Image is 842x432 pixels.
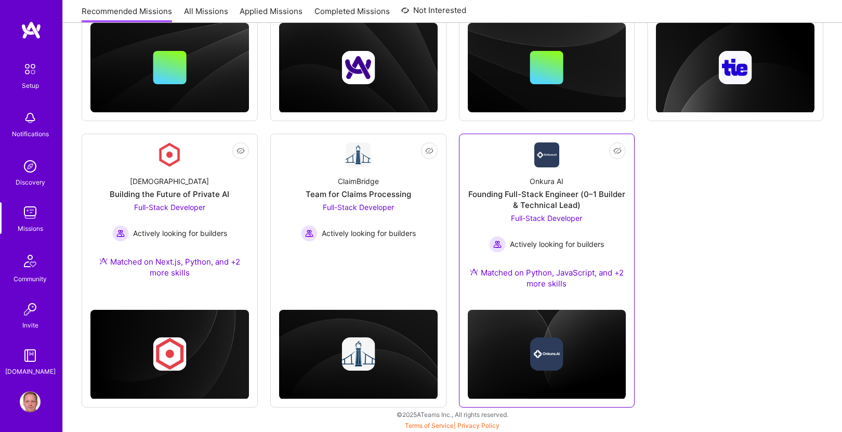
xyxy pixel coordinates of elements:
[341,337,375,371] img: Company logo
[20,345,41,366] img: guide book
[468,310,626,400] img: cover
[90,142,249,291] a: Company Logo[DEMOGRAPHIC_DATA]Building the Future of Private AIFull-Stack Developer Actively look...
[719,51,752,84] img: Company logo
[470,268,478,276] img: Ateam Purple Icon
[468,23,626,112] img: cover
[18,223,43,234] div: Missions
[425,147,433,155] i: icon EyeClosed
[112,225,129,242] img: Actively looking for builders
[21,21,42,40] img: logo
[22,80,39,91] div: Setup
[62,401,842,427] div: © 2025 ATeams Inc., All rights reserved.
[19,58,41,80] img: setup
[534,142,559,167] img: Company Logo
[656,23,814,113] img: cover
[341,51,375,84] img: Company logo
[22,320,38,331] div: Invite
[157,142,182,167] img: Company Logo
[279,142,438,267] a: Company LogoClaimBridgeTeam for Claims ProcessingFull-Stack Developer Actively looking for builde...
[401,4,466,23] a: Not Interested
[346,142,371,167] img: Company Logo
[468,142,626,302] a: Company LogoOnkura AIFounding Full-Stack Engineer (0–1 Builder & Technical Lead)Full-Stack Develo...
[468,189,626,211] div: Founding Full-Stack Engineer (0–1 Builder & Technical Lead)
[5,366,56,377] div: [DOMAIN_NAME]
[306,189,411,200] div: Team for Claims Processing
[322,228,416,239] span: Actively looking for builders
[17,391,43,412] a: User Avatar
[468,267,626,289] div: Matched on Python, JavaScript, and +2 more skills
[530,337,563,371] img: Company logo
[240,6,302,23] a: Applied Missions
[184,6,228,23] a: All Missions
[530,176,563,187] div: Onkura AI
[99,257,108,265] img: Ateam Purple Icon
[90,310,249,400] img: cover
[134,203,205,212] span: Full-Stack Developer
[20,391,41,412] img: User Avatar
[279,23,438,112] img: cover
[323,203,394,212] span: Full-Stack Developer
[511,214,582,222] span: Full-Stack Developer
[20,156,41,177] img: discovery
[338,176,379,187] div: ClaimBridge
[20,299,41,320] img: Invite
[130,176,209,187] div: [DEMOGRAPHIC_DATA]
[405,422,454,429] a: Terms of Service
[14,273,47,284] div: Community
[236,147,245,155] i: icon EyeClosed
[489,236,506,253] img: Actively looking for builders
[613,147,622,155] i: icon EyeClosed
[110,189,229,200] div: Building the Future of Private AI
[301,225,318,242] img: Actively looking for builders
[279,310,438,400] img: cover
[20,202,41,223] img: teamwork
[90,256,249,278] div: Matched on Next.js, Python, and +2 more skills
[16,177,45,188] div: Discovery
[133,228,227,239] span: Actively looking for builders
[510,239,604,250] span: Actively looking for builders
[82,6,172,23] a: Recommended Missions
[314,6,390,23] a: Completed Missions
[405,422,499,429] span: |
[18,248,43,273] img: Community
[90,23,249,112] img: cover
[20,108,41,128] img: bell
[12,128,49,139] div: Notifications
[457,422,499,429] a: Privacy Policy
[153,337,186,371] img: Company logo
